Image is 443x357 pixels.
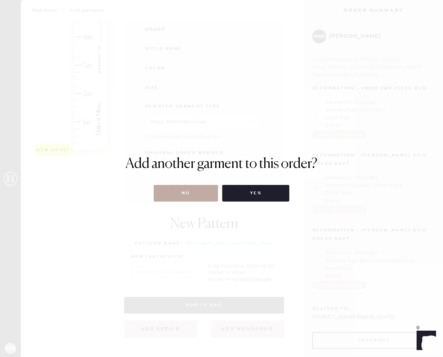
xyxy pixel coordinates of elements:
[126,156,317,172] h1: Add another garment to this order?
[222,185,289,202] button: Yes
[410,326,440,356] iframe: Front Chat
[154,185,218,202] button: No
